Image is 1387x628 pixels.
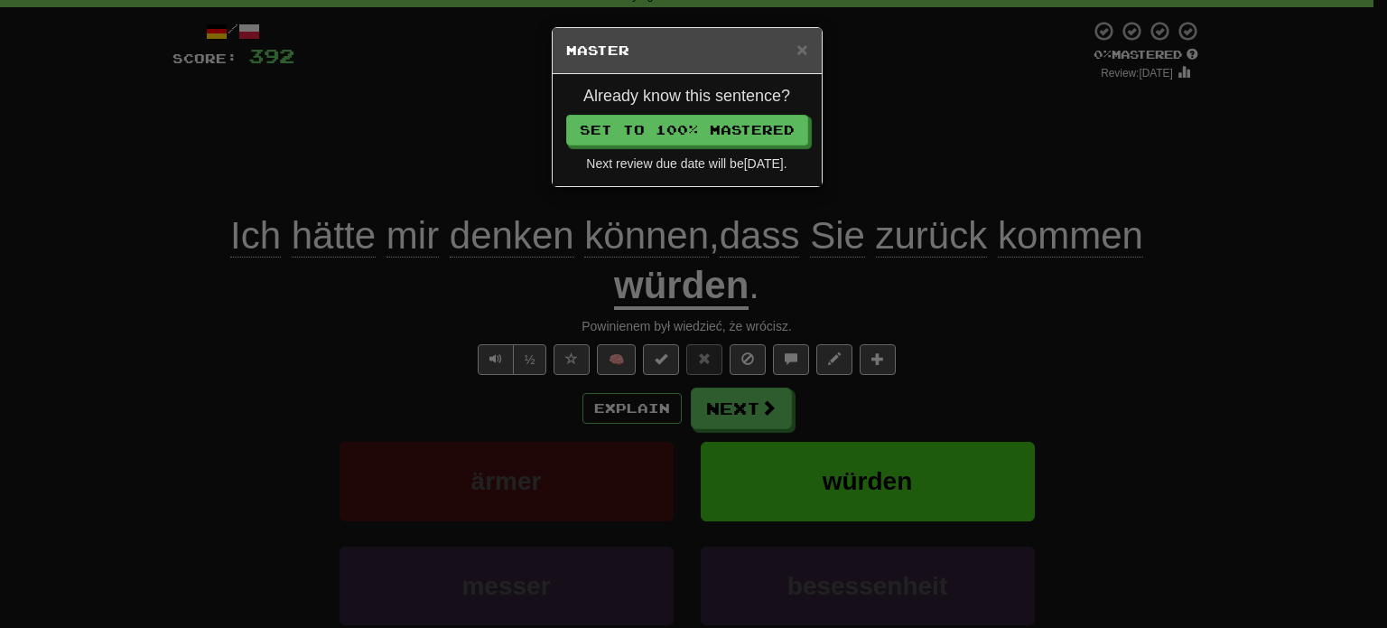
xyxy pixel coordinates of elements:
[566,42,808,60] h5: Master
[566,88,808,106] h4: Already know this sentence?
[566,155,808,173] div: Next review due date will be [DATE] .
[566,115,808,145] button: Set to 100% Mastered
[796,40,807,59] button: Close
[796,39,807,60] span: ×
